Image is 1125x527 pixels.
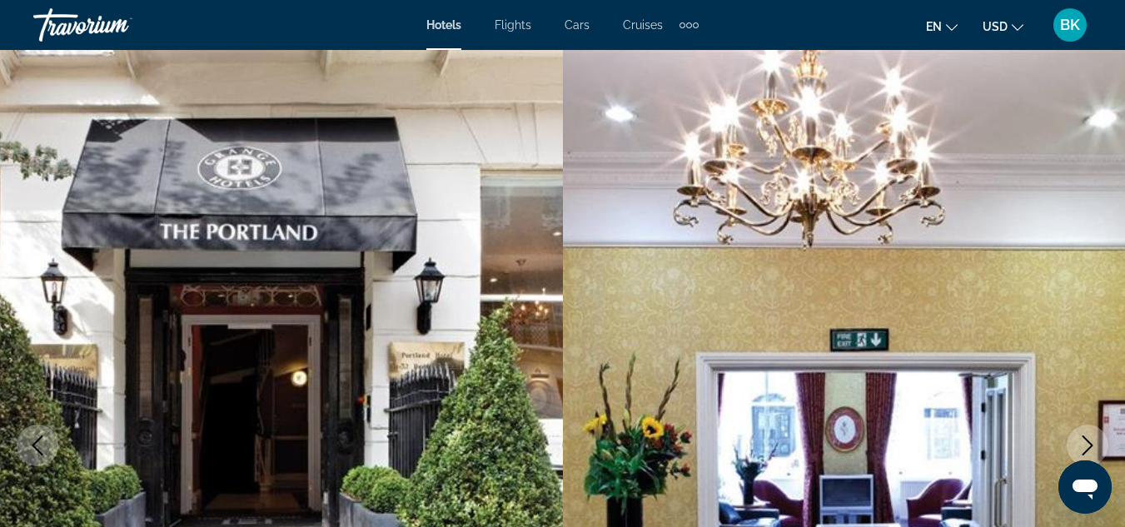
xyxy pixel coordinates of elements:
[926,14,958,38] button: Change language
[1048,7,1092,42] button: User Menu
[926,20,942,33] span: en
[1058,460,1112,514] iframe: Button to launch messaging window
[1060,17,1080,33] span: BK
[565,18,590,32] a: Cars
[1067,425,1108,466] button: Next image
[983,14,1023,38] button: Change currency
[623,18,663,32] a: Cruises
[679,12,699,38] button: Extra navigation items
[17,425,58,466] button: Previous image
[983,20,1008,33] span: USD
[426,18,461,32] a: Hotels
[495,18,531,32] a: Flights
[33,3,200,47] a: Travorium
